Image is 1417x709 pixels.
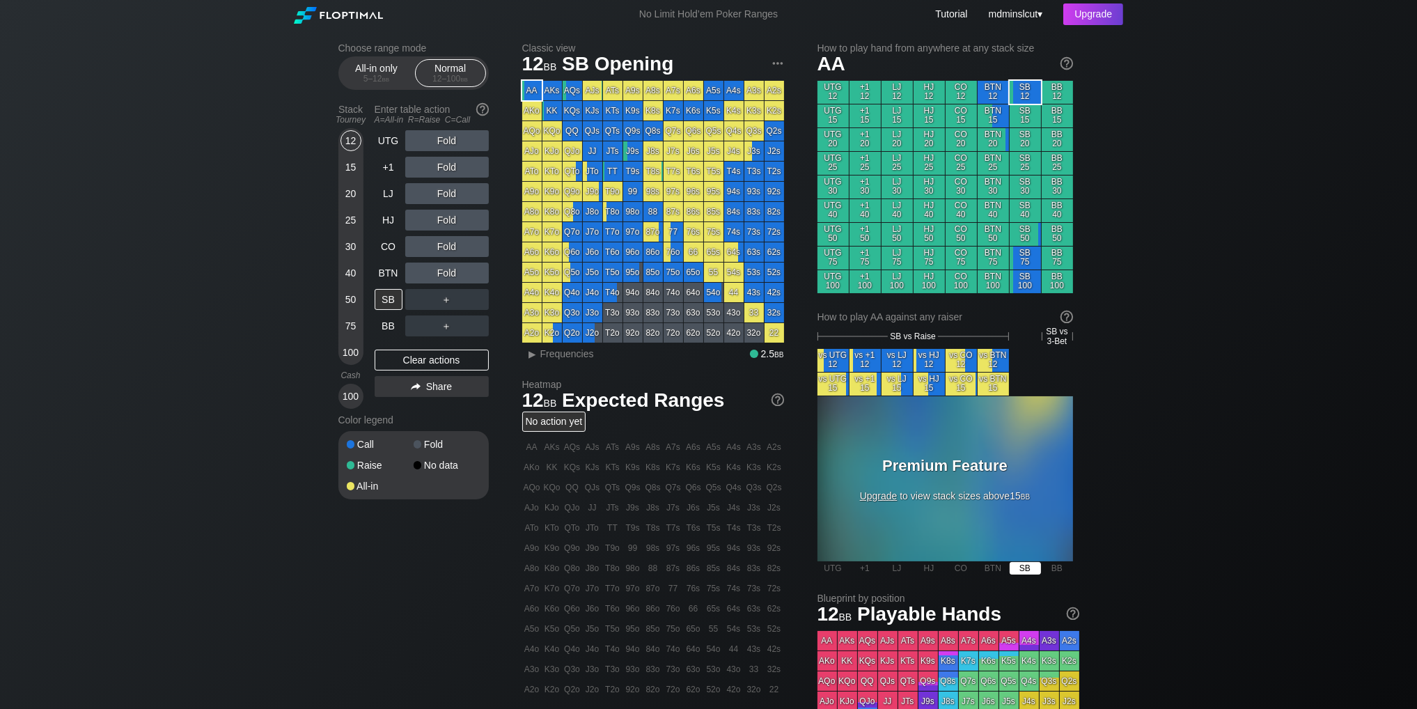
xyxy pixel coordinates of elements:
div: All-in only [345,60,409,86]
div: 40 [340,263,361,283]
div: 75s [704,222,723,242]
div: K2o [542,323,562,343]
div: A9s [623,81,643,100]
div: K2s [765,101,784,120]
span: AA [817,53,845,75]
div: Q9s [623,121,643,141]
div: T7s [664,162,683,181]
div: 72o [664,323,683,343]
div: J6o [583,242,602,262]
span: 12 [520,54,559,77]
div: J7s [664,141,683,161]
div: JJ [583,141,602,161]
div: JTs [603,141,623,161]
div: 32s [765,303,784,322]
div: AJs [583,81,602,100]
div: 98o [623,202,643,221]
div: 93o [623,303,643,322]
div: HJ 100 [914,270,945,293]
span: SB Opening [560,54,675,77]
div: A2s [765,81,784,100]
div: Q4o [563,283,582,302]
div: K6o [542,242,562,262]
div: A8s [643,81,663,100]
div: T9o [603,182,623,201]
div: 73o [664,303,683,322]
div: 86o [643,242,663,262]
div: J9s [623,141,643,161]
div: LJ [375,183,402,204]
div: LJ 15 [882,104,913,127]
div: 12 – 100 [421,74,480,84]
div: Tourney [333,115,369,125]
img: help.32db89a4.svg [1059,309,1074,325]
div: +1 25 [850,152,881,175]
span: mdminslcut [989,8,1038,20]
div: T4s [724,162,744,181]
div: Q8s [643,121,663,141]
div: Q3o [563,303,582,322]
div: 54s [724,263,744,282]
div: +1 15 [850,104,881,127]
div: K5s [704,101,723,120]
div: +1 30 [850,176,881,198]
div: BB 50 [1042,223,1073,246]
div: 85o [643,263,663,282]
div: 42s [765,283,784,302]
div: A6s [684,81,703,100]
div: BTN 30 [978,176,1009,198]
div: BTN 15 [978,104,1009,127]
div: 33 [744,303,764,322]
div: Fold [405,210,489,231]
div: +1 75 [850,247,881,270]
div: BB 30 [1042,176,1073,198]
div: K9s [623,101,643,120]
div: A5s [704,81,723,100]
h2: Classic view [522,42,784,54]
div: UTG 75 [817,247,849,270]
div: ＋ [405,315,489,336]
div: BTN 75 [978,247,1009,270]
div: 12 [340,130,361,151]
div: K7s [664,101,683,120]
div: J7o [583,222,602,242]
div: BB 12 [1042,81,1073,104]
div: 30 [340,236,361,257]
div: 82o [643,323,663,343]
div: HJ 40 [914,199,945,222]
div: SB 50 [1010,223,1041,246]
div: Q6s [684,121,703,141]
div: AQo [522,121,542,141]
div: T7o [603,222,623,242]
div: A3o [522,303,542,322]
div: HJ 15 [914,104,945,127]
div: K8s [643,101,663,120]
div: LJ 30 [882,176,913,198]
div: T3o [603,303,623,322]
div: 88 [643,202,663,221]
div: Q8o [563,202,582,221]
img: ellipsis.fd386fe8.svg [770,56,785,71]
div: LJ 25 [882,152,913,175]
img: help.32db89a4.svg [475,102,490,117]
div: Q2s [765,121,784,141]
div: Q3s [744,121,764,141]
div: 63s [744,242,764,262]
div: Stack [333,98,369,130]
div: KK [542,101,562,120]
div: All-in [347,481,414,491]
div: UTG 20 [817,128,849,151]
div: J8o [583,202,602,221]
div: LJ 75 [882,247,913,270]
div: SB 15 [1010,104,1041,127]
div: UTG 25 [817,152,849,175]
div: T2s [765,162,784,181]
div: 73s [744,222,764,242]
div: A2o [522,323,542,343]
div: UTG 40 [817,199,849,222]
div: AKs [542,81,562,100]
span: bb [460,74,468,84]
div: T5o [603,263,623,282]
div: SB 20 [1010,128,1041,151]
h2: Choose range mode [338,42,489,54]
